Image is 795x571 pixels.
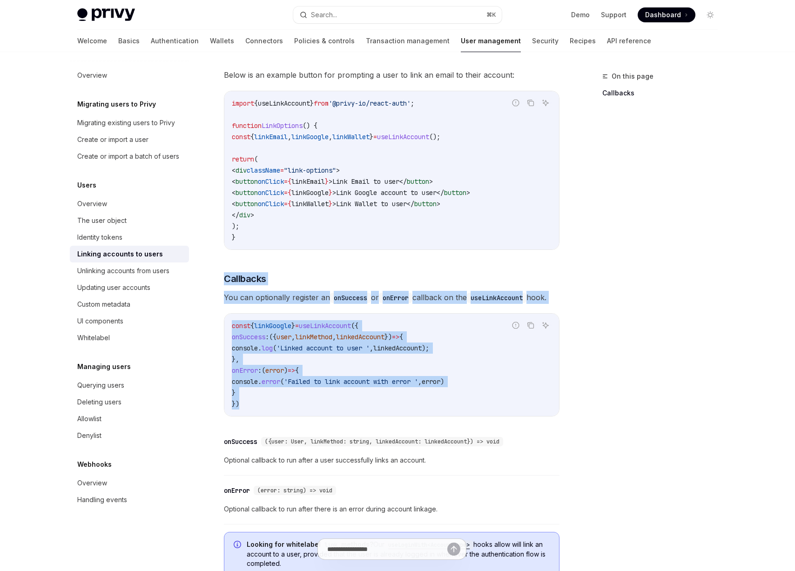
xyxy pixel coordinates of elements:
[399,333,403,341] span: {
[151,30,199,52] a: Authentication
[262,366,265,375] span: (
[250,322,254,330] span: {
[336,200,407,208] span: Link Wallet to user
[232,400,239,408] span: })
[392,333,399,341] span: =>
[466,188,470,197] span: >
[440,377,444,386] span: )
[384,333,392,341] span: })
[77,151,179,162] div: Create or import a batch of users
[77,180,96,191] h5: Users
[288,177,291,186] span: {
[224,504,559,515] span: Optional callback to run after there is an error during account linkage.
[525,97,537,109] button: Copy the contents from the code block
[336,166,340,175] span: >
[236,166,247,175] span: div
[407,177,429,186] span: button
[77,332,110,343] div: Whitelabel
[539,97,552,109] button: Ask AI
[570,30,596,52] a: Recipes
[329,99,411,107] span: '@privy-io/react-auth'
[262,344,273,352] span: log
[224,272,266,285] span: Callbacks
[294,30,355,52] a: Policies & controls
[77,430,101,441] div: Denylist
[288,188,291,197] span: {
[291,333,295,341] span: ,
[336,333,384,341] span: linkedAccount
[258,344,262,352] span: .
[265,333,269,341] span: :
[370,344,373,352] span: ,
[247,166,280,175] span: className
[411,99,414,107] span: ;
[258,200,284,208] span: onClick
[224,291,559,304] span: You can optionally register an or callback on the hook.
[262,377,280,386] span: error
[265,438,499,445] span: ({user: User, linkMethod: string, linkedAccount: linkedAccount}) => void
[258,366,262,375] span: :
[77,232,122,243] div: Identity tokens
[232,355,239,363] span: },
[284,377,418,386] span: 'Failed to link account with error '
[77,380,124,391] div: Querying users
[70,313,189,329] a: UI components
[77,361,131,372] h5: Managing users
[510,319,522,331] button: Report incorrect code
[77,316,123,327] div: UI components
[70,410,189,427] a: Allowlist
[232,188,236,197] span: <
[210,30,234,52] a: Wallets
[70,394,189,410] a: Deleting users
[232,366,258,375] span: onError
[407,200,414,208] span: </
[239,211,250,219] span: div
[254,155,258,163] span: (
[332,188,336,197] span: >
[70,148,189,165] a: Create or import a batch of users
[70,279,189,296] a: Updating user accounts
[284,200,288,208] span: =
[703,7,718,22] button: Toggle dark mode
[70,195,189,212] a: Overview
[284,177,288,186] span: =
[399,177,407,186] span: </
[437,200,440,208] span: >
[291,133,329,141] span: linkGoogle
[351,322,358,330] span: ({
[377,133,429,141] span: useLinkAccount
[291,200,329,208] span: linkWallet
[250,133,254,141] span: {
[77,99,156,110] h5: Migrating users to Privy
[269,333,276,341] span: ({
[254,133,288,141] span: linkEmail
[258,177,284,186] span: onClick
[224,455,559,466] span: Optional callback to run after a user successfully links an account.
[265,366,284,375] span: error
[486,11,496,19] span: ⌘ K
[232,200,236,208] span: <
[638,7,695,22] a: Dashboard
[336,188,437,197] span: Link Google account to user
[280,377,284,386] span: (
[325,177,329,186] span: }
[422,377,440,386] span: error
[645,10,681,20] span: Dashboard
[539,319,552,331] button: Ask AI
[70,377,189,394] a: Querying users
[77,70,107,81] div: Overview
[232,222,239,230] span: );
[461,30,521,52] a: User management
[77,249,163,260] div: Linking accounts to users
[232,344,258,352] span: console
[224,68,559,81] span: Below is an example button for prompting a user to link an email to their account:
[422,344,429,352] span: );
[70,114,189,131] a: Migrating existing users to Privy
[284,366,288,375] span: )
[77,494,127,505] div: Handling events
[311,9,337,20] div: Search...
[532,30,559,52] a: Security
[332,200,336,208] span: >
[232,133,250,141] span: const
[295,366,299,375] span: {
